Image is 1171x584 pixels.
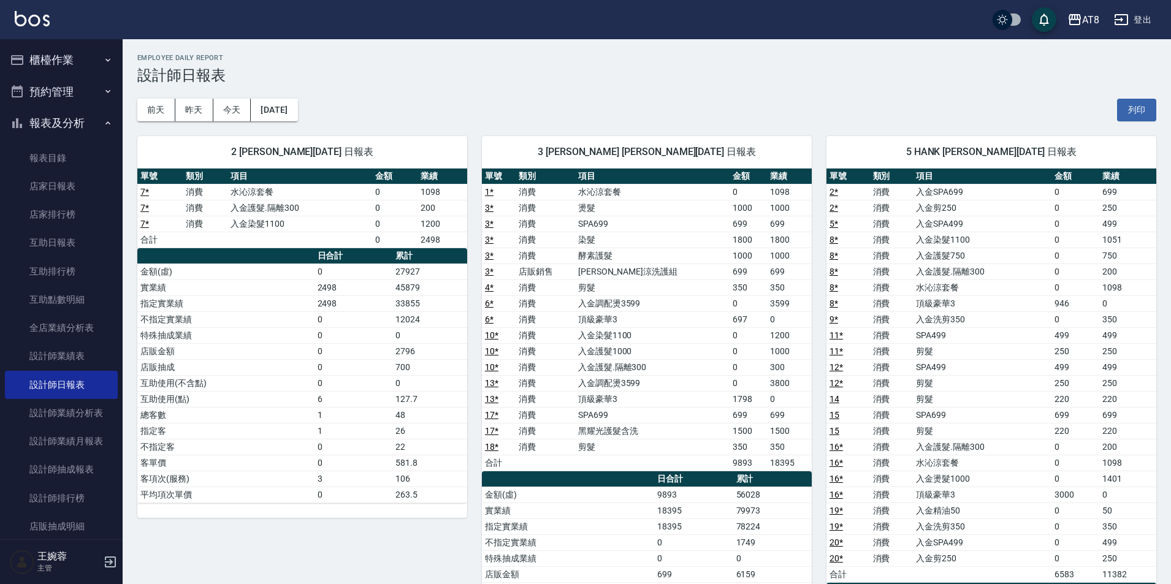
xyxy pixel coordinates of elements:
[315,248,392,264] th: 日合計
[575,279,730,295] td: 剪髮
[392,264,467,279] td: 27927
[730,295,767,311] td: 0
[372,232,418,248] td: 0
[482,169,516,184] th: 單號
[870,311,914,327] td: 消費
[482,169,812,471] table: a dense table
[1099,343,1156,359] td: 250
[730,455,767,471] td: 9893
[482,455,516,471] td: 合計
[1099,295,1156,311] td: 0
[913,169,1051,184] th: 項目
[913,295,1051,311] td: 頂級豪華3
[730,375,767,391] td: 0
[575,248,730,264] td: 酵素護髮
[870,439,914,455] td: 消費
[913,232,1051,248] td: 入金染髮1100
[870,423,914,439] td: 消費
[5,512,118,540] a: 店販抽成明細
[1051,518,1099,534] td: 0
[372,169,418,184] th: 金額
[1099,216,1156,232] td: 499
[516,216,574,232] td: 消費
[730,248,767,264] td: 1000
[392,439,467,455] td: 22
[913,343,1051,359] td: 剪髮
[767,311,812,327] td: 0
[137,375,315,391] td: 互助使用(不含點)
[5,229,118,257] a: 互助日報表
[372,184,418,200] td: 0
[183,169,228,184] th: 類別
[5,427,118,455] a: 設計師業績月報表
[213,99,251,121] button: 今天
[137,391,315,407] td: 互助使用(點)
[137,67,1156,84] h3: 設計師日報表
[1051,216,1099,232] td: 0
[730,264,767,279] td: 699
[730,391,767,407] td: 1798
[1099,264,1156,279] td: 200
[10,550,34,574] img: Person
[730,169,767,184] th: 金額
[733,534,812,550] td: 1749
[137,232,183,248] td: 合計
[482,487,654,502] td: 金額(虛)
[654,502,733,518] td: 18395
[1099,184,1156,200] td: 699
[516,423,574,439] td: 消費
[137,99,175,121] button: 前天
[575,200,730,216] td: 燙髮
[137,311,315,327] td: 不指定實業績
[1051,184,1099,200] td: 0
[516,248,574,264] td: 消費
[733,502,812,518] td: 79973
[5,371,118,399] a: 設計師日報表
[516,184,574,200] td: 消費
[5,314,118,342] a: 全店業績分析表
[315,439,392,455] td: 0
[654,518,733,534] td: 18395
[730,343,767,359] td: 0
[137,439,315,455] td: 不指定客
[575,343,730,359] td: 入金護髮1000
[913,423,1051,439] td: 剪髮
[1051,295,1099,311] td: 946
[730,216,767,232] td: 699
[315,343,392,359] td: 0
[913,471,1051,487] td: 入金燙髮1000
[870,295,914,311] td: 消費
[1051,248,1099,264] td: 0
[497,146,797,158] span: 3 [PERSON_NAME] [PERSON_NAME][DATE] 日報表
[315,311,392,327] td: 0
[418,216,467,232] td: 1200
[913,248,1051,264] td: 入金護髮750
[183,200,228,216] td: 消費
[315,375,392,391] td: 0
[767,455,812,471] td: 18395
[830,394,839,404] a: 14
[5,76,118,108] button: 預約管理
[1099,487,1156,502] td: 0
[392,423,467,439] td: 26
[870,550,914,566] td: 消費
[870,518,914,534] td: 消費
[1099,248,1156,264] td: 750
[767,200,812,216] td: 1000
[1099,518,1156,534] td: 350
[767,279,812,295] td: 350
[5,172,118,200] a: 店家日報表
[137,343,315,359] td: 店販金額
[913,391,1051,407] td: 剪髮
[1051,327,1099,343] td: 499
[767,169,812,184] th: 業績
[37,550,100,563] h5: 王婉蓉
[392,407,467,423] td: 48
[152,146,452,158] span: 2 [PERSON_NAME][DATE] 日報表
[575,375,730,391] td: 入金調配燙3599
[913,534,1051,550] td: 入金SPA499
[516,439,574,455] td: 消費
[372,200,418,216] td: 0
[1051,343,1099,359] td: 250
[826,169,1156,583] table: a dense table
